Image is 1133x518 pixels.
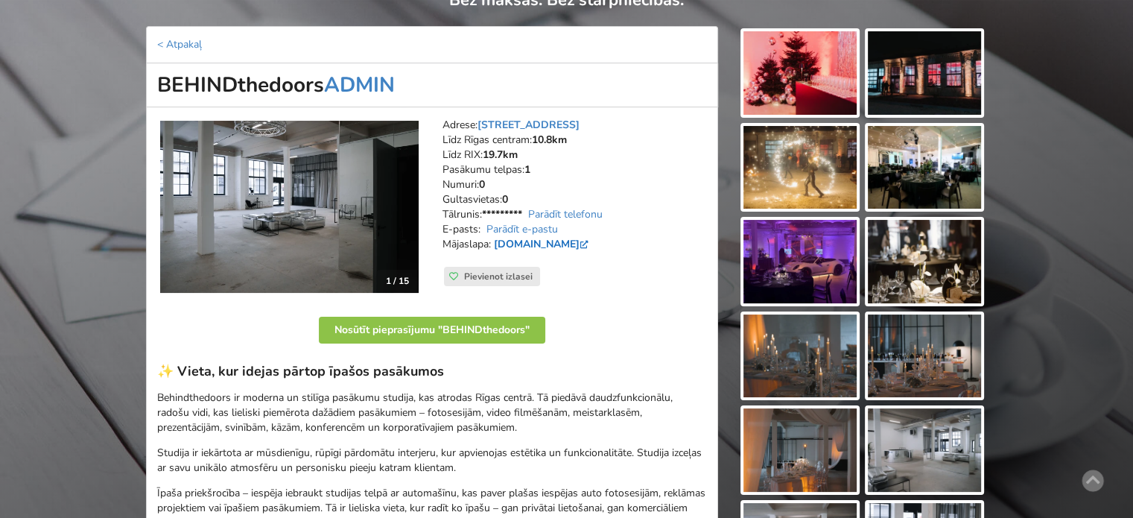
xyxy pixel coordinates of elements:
[868,31,981,115] img: BEHINDthedoors | Rīga | Pasākumu vieta - galerijas bilde
[377,270,418,292] div: 1 / 15
[477,118,580,132] a: [STREET_ADDRESS]
[743,126,857,209] img: BEHINDthedoors | Rīga | Pasākumu vieta - galerijas bilde
[319,317,545,344] button: Nosūtīt pieprasījumu "BEHINDthedoors"
[502,192,508,206] strong: 0
[483,148,518,162] strong: 19.7km
[868,315,981,398] img: BEHINDthedoors | Rīga | Pasākumu vieta - galerijas bilde
[524,162,530,177] strong: 1
[486,222,558,236] a: Parādīt e-pastu
[157,391,707,435] p: Behindthedoors ir moderna un stilīga pasākumu studija, kas atrodas Rīgas centrā. Tā piedāvā daudz...
[157,363,707,380] h3: ✨ Vieta, kur idejas pārtop īpašos pasākumos
[494,237,591,251] a: [DOMAIN_NAME]
[743,408,857,492] img: BEHINDthedoors | Rīga | Pasākumu vieta - galerijas bilde
[160,121,419,293] a: Svinību telpa | Rīga | BEHINDthedoors 1 / 15
[868,408,981,492] img: BEHINDthedoors | Rīga | Pasākumu vieta - galerijas bilde
[868,126,981,209] img: BEHINDthedoors | Rīga | Pasākumu vieta - galerijas bilde
[743,315,857,398] img: BEHINDthedoors | Rīga | Pasākumu vieta - galerijas bilde
[528,207,603,221] a: Parādīt telefonu
[868,220,981,303] img: BEHINDthedoors | Rīga | Pasākumu vieta - galerijas bilde
[157,37,202,51] a: < Atpakaļ
[464,271,533,282] span: Pievienot izlasei
[157,446,707,476] p: Studija ir iekārtota ar mūsdienīgu, rūpīgi pārdomātu interjeru, kur apvienojas estētika un funkci...
[479,177,485,192] strong: 0
[532,133,567,147] strong: 10.8km
[743,220,857,303] img: BEHINDthedoors | Rīga | Pasākumu vieta - galerijas bilde
[442,118,707,267] address: Adrese: Līdz Rīgas centram: Līdz RIX: Pasākumu telpas: Numuri: Gultasvietas: Tālrunis: E-pasts: M...
[146,63,718,107] h1: BEHINDthedoors
[324,71,395,99] a: ADMIN
[743,31,857,115] img: BEHINDthedoors | Rīga | Pasākumu vieta - galerijas bilde
[160,121,419,293] img: Svinību telpa | Rīga | BEHINDthedoors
